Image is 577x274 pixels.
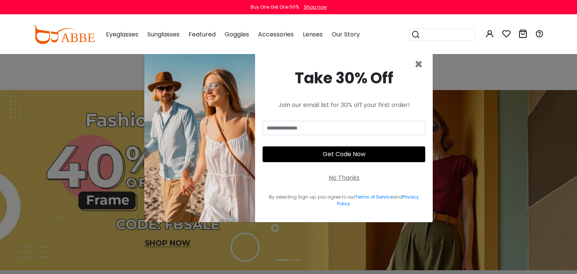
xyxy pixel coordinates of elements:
div: Take 30% Off [263,67,425,89]
a: Privacy Policy [337,194,419,207]
span: Lenses [303,30,323,39]
span: × [414,55,423,74]
div: Shop now [304,4,327,11]
span: Featured [189,30,216,39]
div: No Thanks [329,173,359,182]
img: abbeglasses.com [33,25,95,44]
div: Join our email list for 30% off your first order! [263,101,425,110]
button: Close [414,58,423,71]
div: Buy One Get One 50% [251,4,299,11]
span: Our Story [332,30,360,39]
img: welcome [144,52,255,222]
span: Accessories [258,30,294,39]
a: Shop now [300,4,327,10]
span: Eyeglasses [106,30,138,39]
button: Get Code Now [263,146,425,162]
a: Terms of Service [355,194,393,200]
span: Goggles [225,30,249,39]
div: By selecting Sign up, you agree to our and . [263,194,425,207]
span: Sunglasses [147,30,180,39]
